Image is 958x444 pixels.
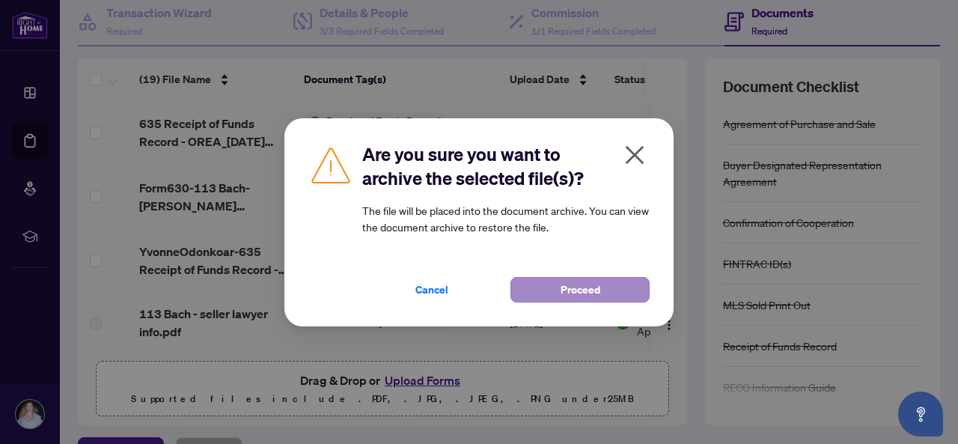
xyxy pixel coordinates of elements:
button: Cancel [362,277,501,302]
span: close [623,143,647,167]
img: Caution Icon [308,142,353,187]
button: Open asap [898,392,943,437]
span: Cancel [415,278,448,302]
button: Proceed [510,277,650,302]
article: The file will be placed into the document archive. You can view the document archive to restore t... [362,202,650,235]
h2: Are you sure you want to archive the selected file(s)? [362,142,650,190]
span: Proceed [561,278,600,302]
